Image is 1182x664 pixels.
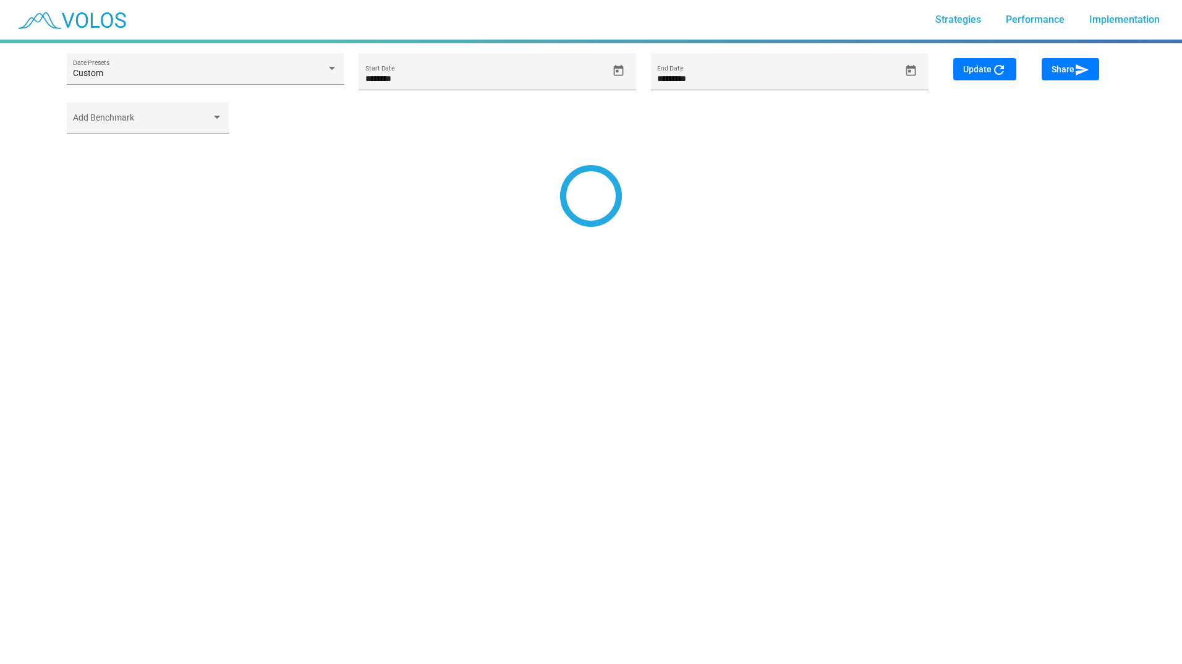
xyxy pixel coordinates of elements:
img: blue_transparent.png [10,4,132,35]
button: Update [953,58,1016,80]
button: Share [1042,58,1099,80]
a: Performance [996,9,1074,31]
span: Custom [73,68,103,78]
a: Strategies [925,9,991,31]
a: Implementation [1079,9,1170,31]
mat-icon: send [1074,62,1089,77]
button: Open calendar [900,60,922,82]
span: Update [963,64,1006,74]
span: Share [1052,64,1089,74]
span: Performance [1006,14,1065,25]
button: Open calendar [608,60,629,82]
span: Implementation [1089,14,1160,25]
mat-icon: refresh [992,62,1006,77]
span: Strategies [935,14,981,25]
